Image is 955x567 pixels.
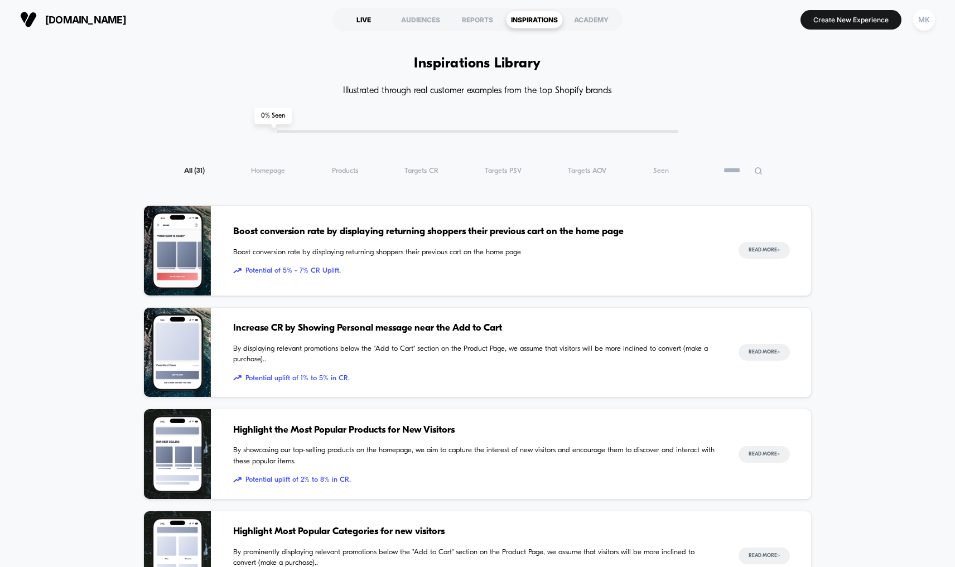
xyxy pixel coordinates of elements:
[800,10,901,30] button: Create New Experience
[392,11,449,28] div: AUDIENCES
[332,167,358,175] span: Products
[739,547,790,564] button: Read More>
[910,8,938,31] button: MK
[17,11,129,28] button: [DOMAIN_NAME]
[233,343,716,365] span: By displaying relevant promotions below the "Add to Cart" section on the Product Page, we assume ...
[184,167,205,175] span: All
[335,11,392,28] div: LIVE
[144,308,211,398] img: By displaying relevant promotions below the "Add to Cart" section on the Product Page, we assume ...
[913,9,935,31] div: MK
[254,108,292,124] span: 0 % Seen
[194,167,205,175] span: ( 31 )
[449,11,506,28] div: REPORTS
[485,167,522,175] span: Targets PSV
[233,525,716,539] span: Highlight Most Popular Categories for new visitors
[739,242,790,259] button: Read More>
[20,11,37,28] img: Visually logo
[143,86,812,96] h4: Illustrated through real customer examples from the top Shopify brands
[404,167,438,175] span: Targets CR
[233,423,716,438] span: Highlight the Most Popular Products for New Visitors
[144,409,211,499] img: By showcasing our top-selling products on the homepage, we aim to capture the interest of new vis...
[414,56,541,72] h1: Inspirations Library
[233,373,716,384] span: Potential uplift of 1% to 5% in CR.
[506,11,563,28] div: INSPIRATIONS
[233,225,716,239] span: Boost conversion rate by displaying returning shoppers their previous cart on the home page
[233,247,716,258] span: Boost conversion rate by displaying returning shoppers their previous cart on the home page
[233,321,716,336] span: Increase CR by Showing Personal message near the Add to Cart
[251,167,285,175] span: Homepage
[45,14,126,26] span: [DOMAIN_NAME]
[233,265,716,277] span: Potential of 5% - 7% CR Uplift.
[739,446,790,463] button: Read More>
[568,167,606,175] span: Targets AOV
[233,474,716,486] span: Potential uplift of 2% to 8% in CR.
[563,11,620,28] div: ACADEMY
[653,167,669,175] span: Seen
[739,344,790,361] button: Read More>
[233,445,716,467] span: By showcasing our top-selling products on the homepage, we aim to capture the interest of new vis...
[144,206,211,295] img: Boost conversion rate by displaying returning shoppers their previous cart on the home page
